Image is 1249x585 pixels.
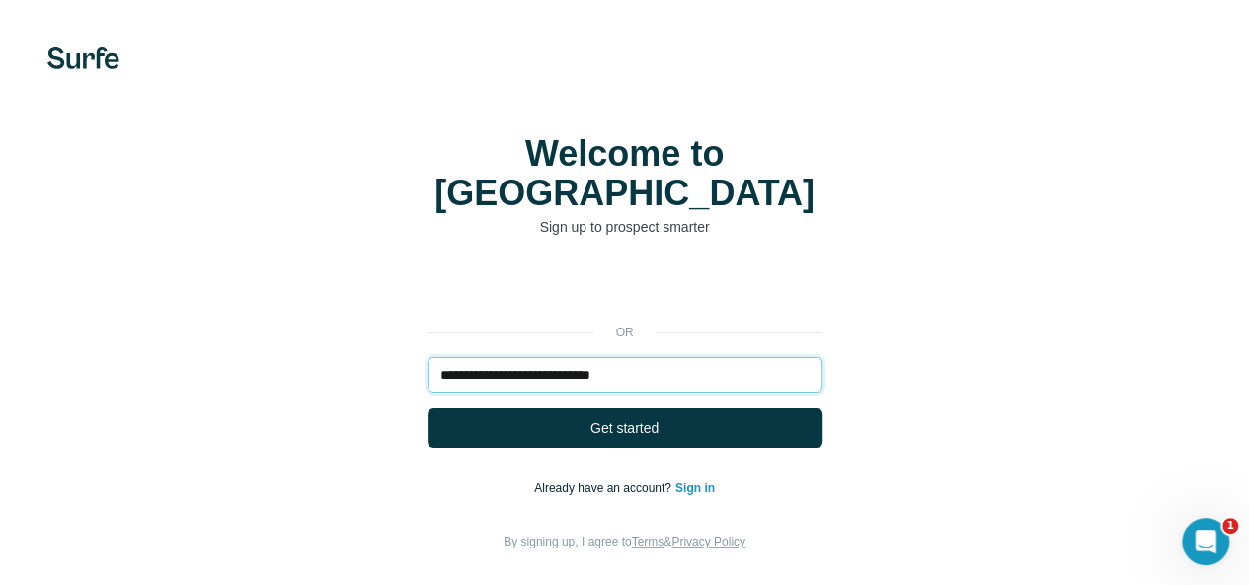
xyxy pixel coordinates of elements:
[47,47,119,69] img: Surfe's logo
[590,418,659,438] span: Get started
[671,535,745,548] a: Privacy Policy
[534,481,675,495] span: Already have an account?
[504,535,745,548] span: By signing up, I agree to &
[1182,518,1229,565] iframe: Intercom live chat
[593,324,657,341] p: or
[418,266,832,310] iframe: Sign in with Google Button
[428,134,822,213] h1: Welcome to [GEOGRAPHIC_DATA]
[428,408,822,448] button: Get started
[675,481,715,495] a: Sign in
[632,535,664,548] a: Terms
[428,217,822,237] p: Sign up to prospect smarter
[1222,518,1238,534] span: 1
